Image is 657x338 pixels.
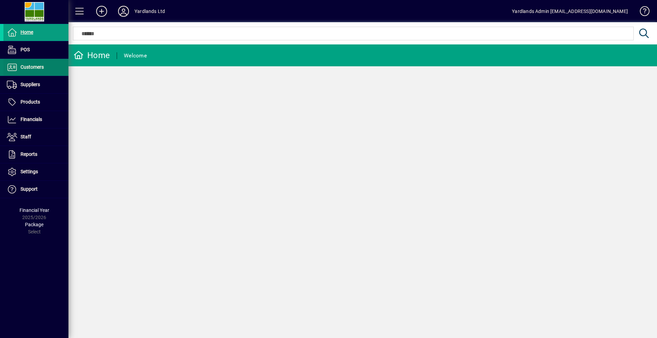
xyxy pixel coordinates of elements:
div: Yardlands Admin [EMAIL_ADDRESS][DOMAIN_NAME] [512,6,628,17]
span: Products [21,99,40,105]
button: Profile [113,5,134,17]
a: Knowledge Base [635,1,648,24]
a: Customers [3,59,68,76]
a: Financials [3,111,68,128]
span: Financial Year [20,207,49,213]
div: Home [74,50,110,61]
span: Customers [21,64,44,70]
span: Suppliers [21,82,40,87]
span: Financials [21,117,42,122]
a: Products [3,94,68,111]
a: Reports [3,146,68,163]
a: Suppliers [3,76,68,93]
a: Staff [3,129,68,146]
div: Yardlands Ltd [134,6,165,17]
a: Settings [3,163,68,180]
span: Settings [21,169,38,174]
div: Welcome [124,50,147,61]
span: Home [21,29,33,35]
span: Reports [21,151,37,157]
a: Support [3,181,68,198]
span: Staff [21,134,31,139]
span: POS [21,47,30,52]
button: Add [91,5,113,17]
span: Package [25,222,43,227]
span: Support [21,186,38,192]
a: POS [3,41,68,58]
